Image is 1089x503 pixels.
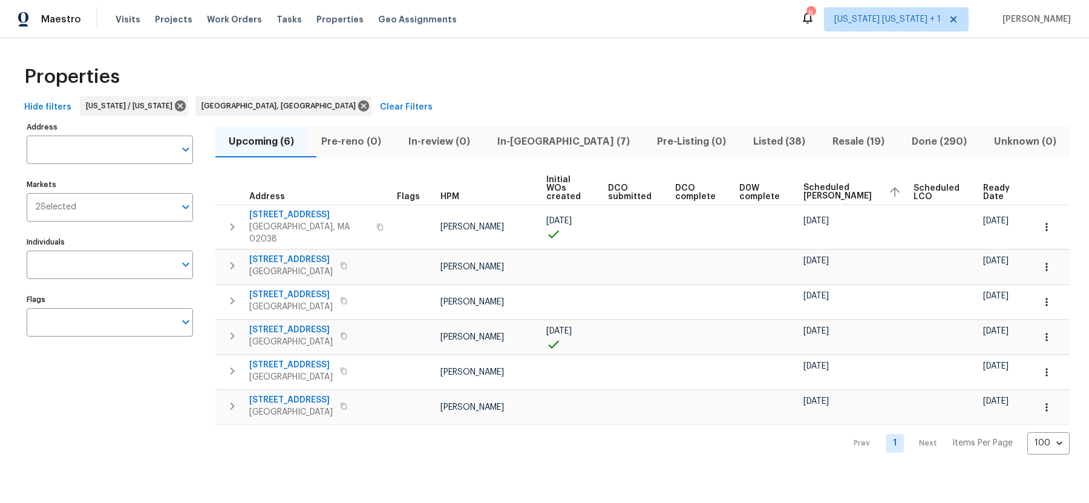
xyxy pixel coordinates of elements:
[983,257,1009,265] span: [DATE]
[27,296,193,303] label: Flags
[747,133,811,150] span: Listed (38)
[440,333,504,341] span: [PERSON_NAME]
[177,199,194,215] button: Open
[375,96,437,119] button: Clear Filters
[397,192,420,201] span: Flags
[223,133,301,150] span: Upcoming (6)
[276,15,302,24] span: Tasks
[249,324,333,336] span: [STREET_ADDRESS]
[27,238,193,246] label: Individuals
[806,7,815,19] div: 8
[491,133,636,150] span: In-[GEOGRAPHIC_DATA] (7)
[249,371,333,383] span: [GEOGRAPHIC_DATA]
[440,403,504,412] span: [PERSON_NAME]
[380,100,433,115] span: Clear Filters
[886,434,904,453] a: Goto page 1
[249,209,369,221] span: [STREET_ADDRESS]
[546,176,587,201] span: Initial WOs created
[402,133,477,150] span: In-review (0)
[803,257,829,265] span: [DATE]
[315,133,388,150] span: Pre-reno (0)
[249,221,369,245] span: [GEOGRAPHIC_DATA], MA 02038
[207,13,262,25] span: Work Orders
[249,301,333,313] span: [GEOGRAPHIC_DATA]
[249,254,333,266] span: [STREET_ADDRESS]
[24,71,120,83] span: Properties
[546,217,572,225] span: [DATE]
[440,263,504,271] span: [PERSON_NAME]
[803,362,829,370] span: [DATE]
[440,192,459,201] span: HPM
[201,100,361,112] span: [GEOGRAPHIC_DATA], [GEOGRAPHIC_DATA]
[116,13,140,25] span: Visits
[177,141,194,158] button: Open
[651,133,733,150] span: Pre-Listing (0)
[983,292,1009,300] span: [DATE]
[27,181,193,188] label: Markets
[834,13,941,25] span: [US_STATE] [US_STATE] + 1
[608,184,655,201] span: DCO submitted
[803,397,829,406] span: [DATE]
[249,394,333,406] span: [STREET_ADDRESS]
[440,368,504,376] span: [PERSON_NAME]
[440,298,504,306] span: [PERSON_NAME]
[952,437,1013,449] p: Items Per Page
[249,406,333,418] span: [GEOGRAPHIC_DATA]
[803,292,829,300] span: [DATE]
[842,432,1070,455] nav: Pagination Navigation
[739,184,783,201] span: D0W complete
[905,133,973,150] span: Done (290)
[1027,427,1070,459] div: 100
[914,184,963,201] span: Scheduled LCO
[177,314,194,330] button: Open
[803,217,829,225] span: [DATE]
[675,184,719,201] span: DCO complete
[983,327,1009,335] span: [DATE]
[249,266,333,278] span: [GEOGRAPHIC_DATA]
[19,96,76,119] button: Hide filters
[440,223,504,231] span: [PERSON_NAME]
[803,183,878,200] span: Scheduled [PERSON_NAME]
[378,13,457,25] span: Geo Assignments
[546,327,572,335] span: [DATE]
[24,100,71,115] span: Hide filters
[177,256,194,273] button: Open
[249,289,333,301] span: [STREET_ADDRESS]
[195,96,371,116] div: [GEOGRAPHIC_DATA], [GEOGRAPHIC_DATA]
[249,359,333,371] span: [STREET_ADDRESS]
[80,96,188,116] div: [US_STATE] / [US_STATE]
[316,13,364,25] span: Properties
[983,217,1009,225] span: [DATE]
[987,133,1062,150] span: Unknown (0)
[983,184,1013,201] span: Ready Date
[155,13,192,25] span: Projects
[803,327,829,335] span: [DATE]
[826,133,891,150] span: Resale (19)
[249,192,285,201] span: Address
[27,123,193,131] label: Address
[41,13,81,25] span: Maestro
[249,336,333,348] span: [GEOGRAPHIC_DATA]
[86,100,177,112] span: [US_STATE] / [US_STATE]
[998,13,1071,25] span: [PERSON_NAME]
[983,397,1009,406] span: [DATE]
[983,362,1009,370] span: [DATE]
[35,202,76,212] span: 2 Selected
